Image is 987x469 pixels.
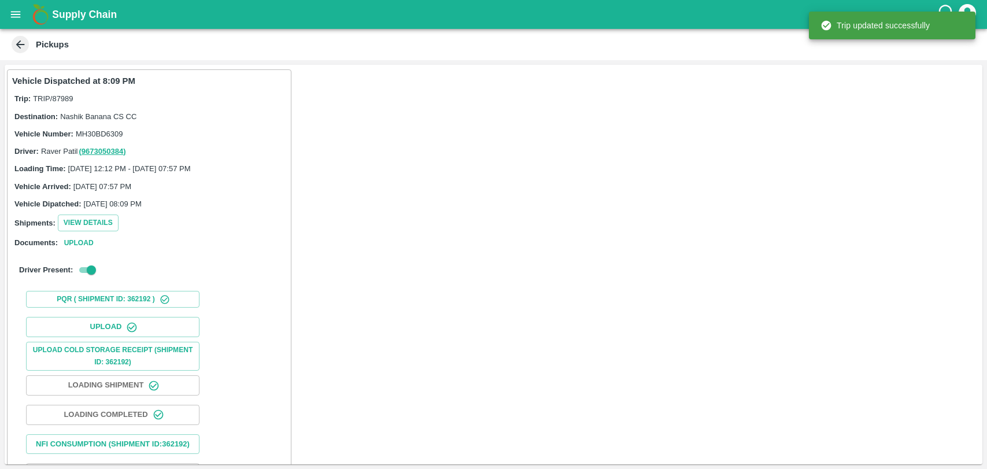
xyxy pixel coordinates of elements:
[14,164,66,173] label: Loading Time:
[76,130,123,138] span: MH30BD6309
[60,237,97,249] button: Upload
[14,200,82,208] label: Vehicle Dipatched:
[14,238,58,247] label: Documents:
[26,317,199,337] button: Upload
[12,75,135,87] p: Vehicle Dispatched at 8:09 PM
[84,200,142,208] span: [DATE] 08:09 PM
[36,40,69,49] b: Pickups
[19,265,73,274] label: Driver Present:
[58,215,119,231] button: View Details
[937,4,957,25] div: customer-support
[41,147,127,156] span: Raver Patil
[14,130,73,138] label: Vehicle Number:
[33,94,73,103] span: TRIP/87989
[26,405,199,425] button: Loading Completed
[68,164,191,173] span: [DATE] 12:12 PM - [DATE] 07:57 PM
[2,1,29,28] button: open drawer
[52,6,937,23] a: Supply Chain
[26,291,199,308] button: PQR ( Shipment Id: 362192 )
[14,182,71,191] label: Vehicle Arrived:
[14,219,56,227] label: Shipments:
[14,147,39,156] label: Driver:
[73,182,131,191] span: [DATE] 07:57 PM
[79,147,126,156] a: (9673050384)
[26,375,199,396] button: Loading Shipment
[26,434,199,455] button: Nfi Consumption (SHIPMENT ID:362192)
[29,3,52,26] img: logo
[957,2,978,27] div: account of current user
[26,342,199,371] button: Upload Cold Storage Receipt (SHIPMENT ID: 362192)
[60,112,136,121] span: Nashik Banana CS CC
[14,112,58,121] label: Destination:
[14,94,31,103] label: Trip:
[820,15,930,36] div: Trip updated successfully
[52,9,117,20] b: Supply Chain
